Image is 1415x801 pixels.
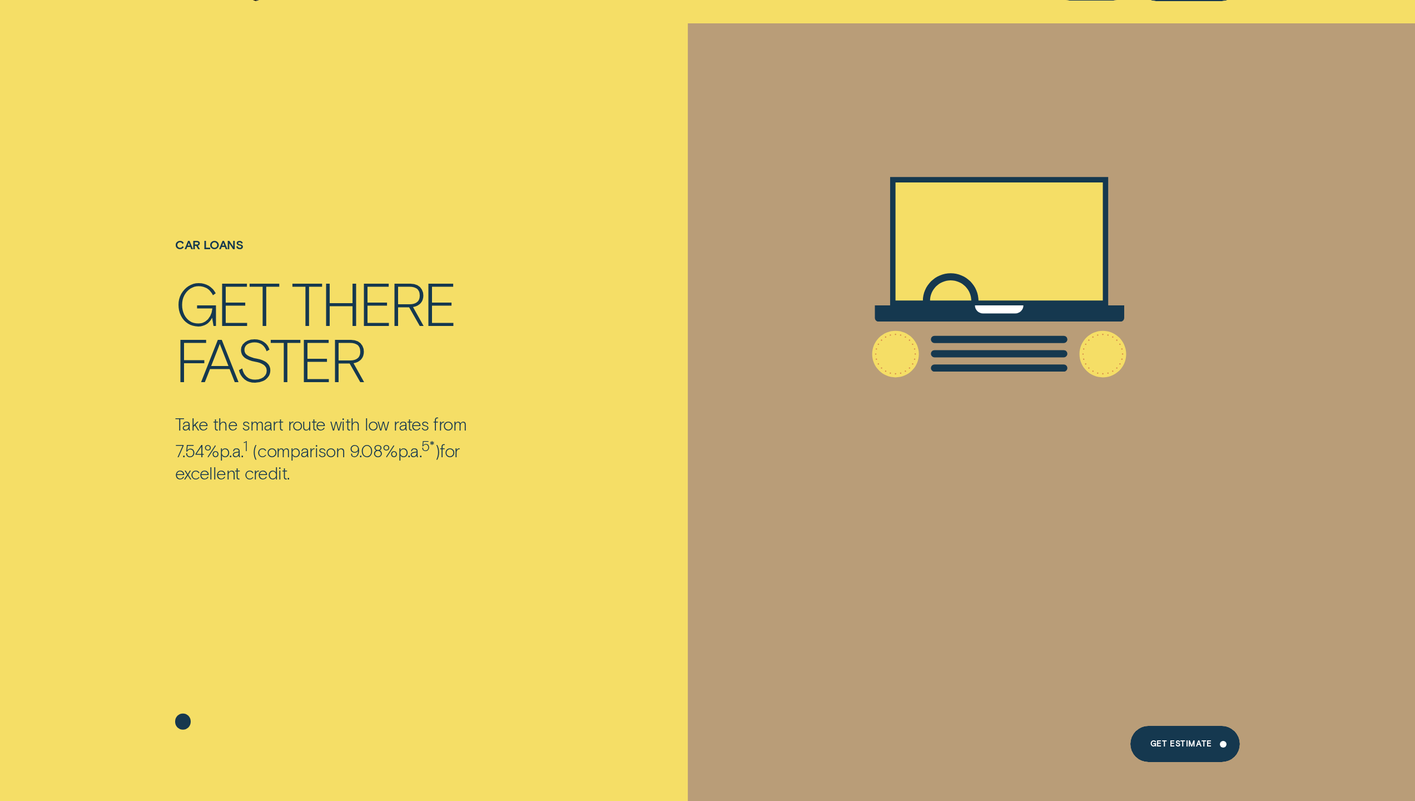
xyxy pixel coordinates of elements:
[220,441,244,461] span: p.a.
[1130,726,1240,762] a: Get Estimate
[175,413,522,483] p: Take the smart route with low rates from 7.54% comparison 9.08% for excellent credit.
[175,238,522,274] h1: Car loans
[435,441,440,461] span: )
[252,441,257,461] span: (
[220,441,244,461] span: Per Annum
[243,437,247,454] sup: 1
[175,274,522,386] h4: Get there faster
[398,441,422,461] span: Per Annum
[175,274,277,330] div: Get
[175,330,364,386] div: faster
[291,274,455,330] div: there
[398,441,422,461] span: p.a.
